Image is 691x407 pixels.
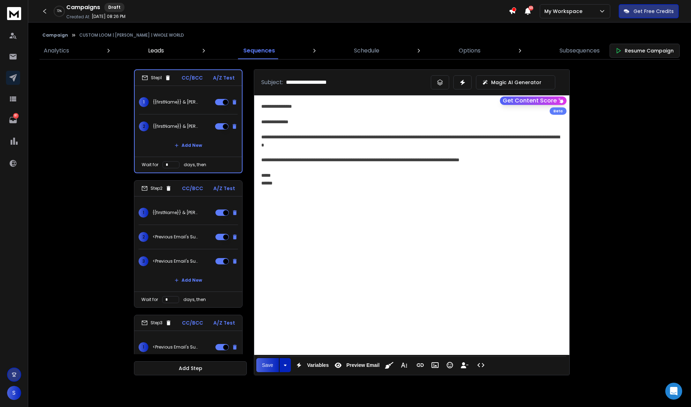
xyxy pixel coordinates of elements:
[66,3,100,12] h1: Campaigns
[443,358,457,372] button: Emoticons
[134,180,243,308] li: Step2CC/BCCA/Z Test1{{firstName}} & [PERSON_NAME]2<Previous Email's Subject>3<Previous Email's Su...
[139,232,148,242] span: 2
[458,358,471,372] button: Insert Unsubscribe Link
[153,210,198,215] p: {{firstName}} & [PERSON_NAME]
[139,256,148,266] span: 3
[213,319,235,326] p: A/Z Test
[92,14,126,19] p: [DATE] 08:26 PM
[182,185,203,192] p: CC/BCC
[134,69,243,173] li: Step1CC/BCCA/Z Test1{{firstName}} & [PERSON_NAME]2{{firstName}} & [PERSON_NAME]Add NewWait forday...
[350,42,384,59] a: Schedule
[142,162,158,168] p: Wait for
[243,46,275,55] p: Sequences
[139,342,148,352] span: 1
[610,44,680,58] button: Resume Campaign
[144,42,168,59] a: Leads
[6,113,20,127] a: 81
[331,358,381,372] button: Preview Email
[397,358,411,372] button: More Text
[104,3,124,12] div: Draft
[454,42,485,59] a: Options
[306,362,330,368] span: Variables
[141,320,172,326] div: Step 3
[292,358,330,372] button: Variables
[414,358,427,372] button: Insert Link (⌘K)
[169,273,208,287] button: Add New
[182,74,203,81] p: CC/BCC
[153,344,198,350] p: <Previous Email's Subject>
[665,383,682,400] div: Open Intercom Messenger
[213,185,235,192] p: A/Z Test
[148,46,164,55] p: Leads
[261,78,283,87] p: Subject:
[239,42,279,59] a: Sequences
[141,297,158,302] p: Wait for
[550,107,567,115] div: Beta
[500,96,567,105] button: Get Content Score
[141,185,172,192] div: Step 2
[7,386,21,400] button: S
[559,46,600,55] p: Subsequences
[134,361,247,375] button: Add Step
[139,121,149,131] span: 2
[256,358,279,372] button: Save
[213,74,235,81] p: A/Z Test
[139,208,148,218] span: 1
[44,46,69,55] p: Analytics
[619,4,679,18] button: Get Free Credits
[57,9,62,13] p: 72 %
[555,42,604,59] a: Subsequences
[182,319,203,326] p: CC/BCC
[544,8,585,15] p: My Workspace
[153,234,198,240] p: <Previous Email's Subject>
[7,7,21,20] img: logo
[39,42,73,59] a: Analytics
[79,32,184,38] p: CUSTOM LOOM | [PERSON_NAME] | WHOLE WORLD
[383,358,396,372] button: Clean HTML
[528,6,533,11] span: 50
[169,138,208,152] button: Add New
[345,362,381,368] span: Preview Email
[476,75,555,89] button: Magic AI Generator
[634,8,674,15] p: Get Free Credits
[428,358,442,372] button: Insert Image (⌘P)
[153,258,198,264] p: <Previous Email's Subject>
[153,124,198,129] p: {{firstName}} & [PERSON_NAME]
[142,75,171,81] div: Step 1
[153,99,198,105] p: {{firstName}} & [PERSON_NAME]
[139,97,149,107] span: 1
[474,358,488,372] button: Code View
[491,79,542,86] p: Magic AI Generator
[13,113,19,119] p: 81
[183,297,206,302] p: days, then
[42,32,68,38] button: Campaign
[184,162,206,168] p: days, then
[459,46,481,55] p: Options
[354,46,379,55] p: Schedule
[66,14,90,20] p: Created At:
